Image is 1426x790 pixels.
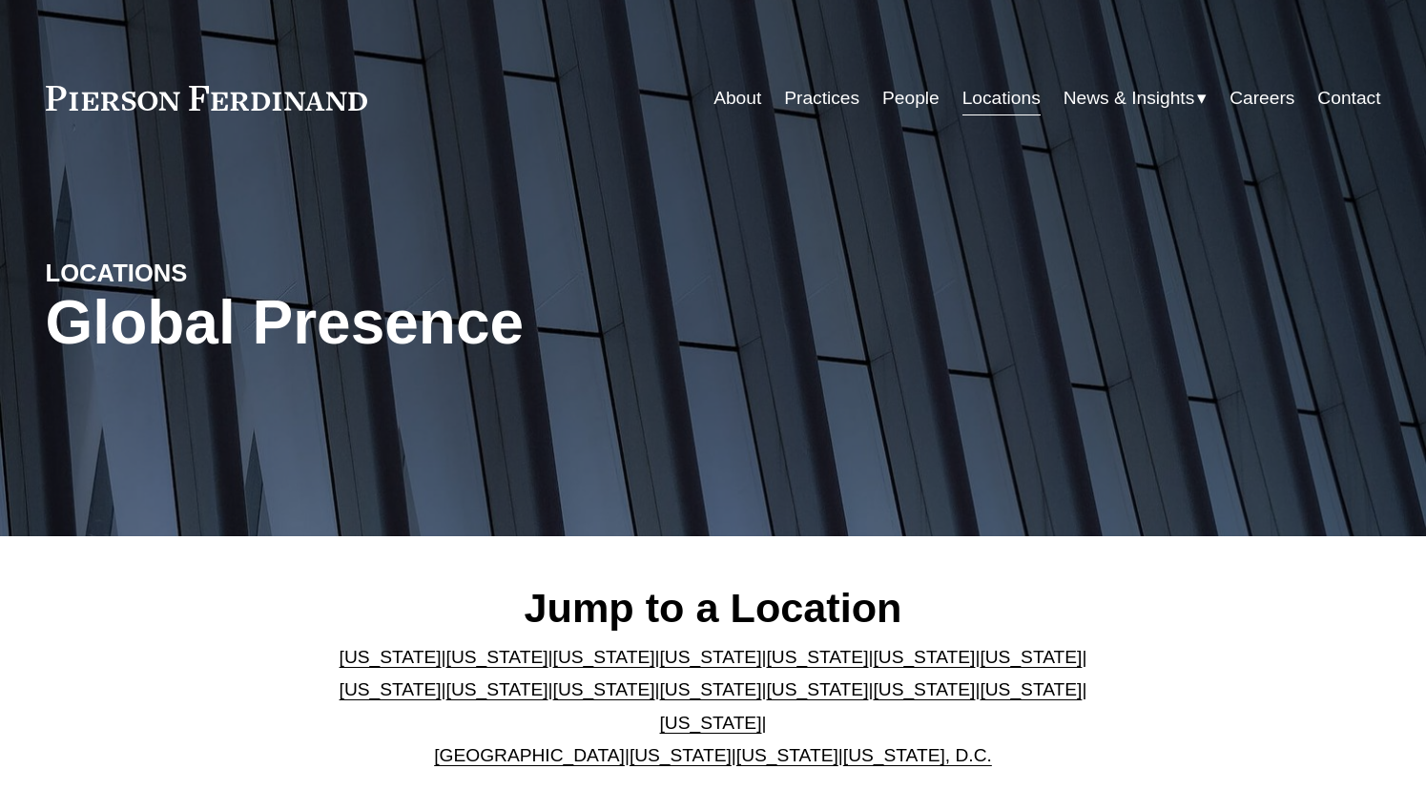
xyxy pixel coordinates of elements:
[46,288,936,358] h1: Global Presence
[660,679,762,699] a: [US_STATE]
[553,647,655,667] a: [US_STATE]
[340,647,442,667] a: [US_STATE]
[446,679,548,699] a: [US_STATE]
[660,713,762,733] a: [US_STATE]
[873,647,975,667] a: [US_STATE]
[882,80,940,116] a: People
[553,679,655,699] a: [US_STATE]
[766,679,868,699] a: [US_STATE]
[980,647,1082,667] a: [US_STATE]
[1064,82,1195,115] span: News & Insights
[46,258,380,288] h4: LOCATIONS
[446,647,548,667] a: [US_STATE]
[736,745,838,765] a: [US_STATE]
[766,647,868,667] a: [US_STATE]
[323,583,1103,633] h2: Jump to a Location
[434,745,625,765] a: [GEOGRAPHIC_DATA]
[1064,80,1208,116] a: folder dropdown
[784,80,859,116] a: Practices
[660,647,762,667] a: [US_STATE]
[713,80,761,116] a: About
[1317,80,1380,116] a: Contact
[962,80,1041,116] a: Locations
[323,641,1103,773] p: | | | | | | | | | | | | | | | | | |
[630,745,732,765] a: [US_STATE]
[843,745,992,765] a: [US_STATE], D.C.
[873,679,975,699] a: [US_STATE]
[1230,80,1294,116] a: Careers
[340,679,442,699] a: [US_STATE]
[980,679,1082,699] a: [US_STATE]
